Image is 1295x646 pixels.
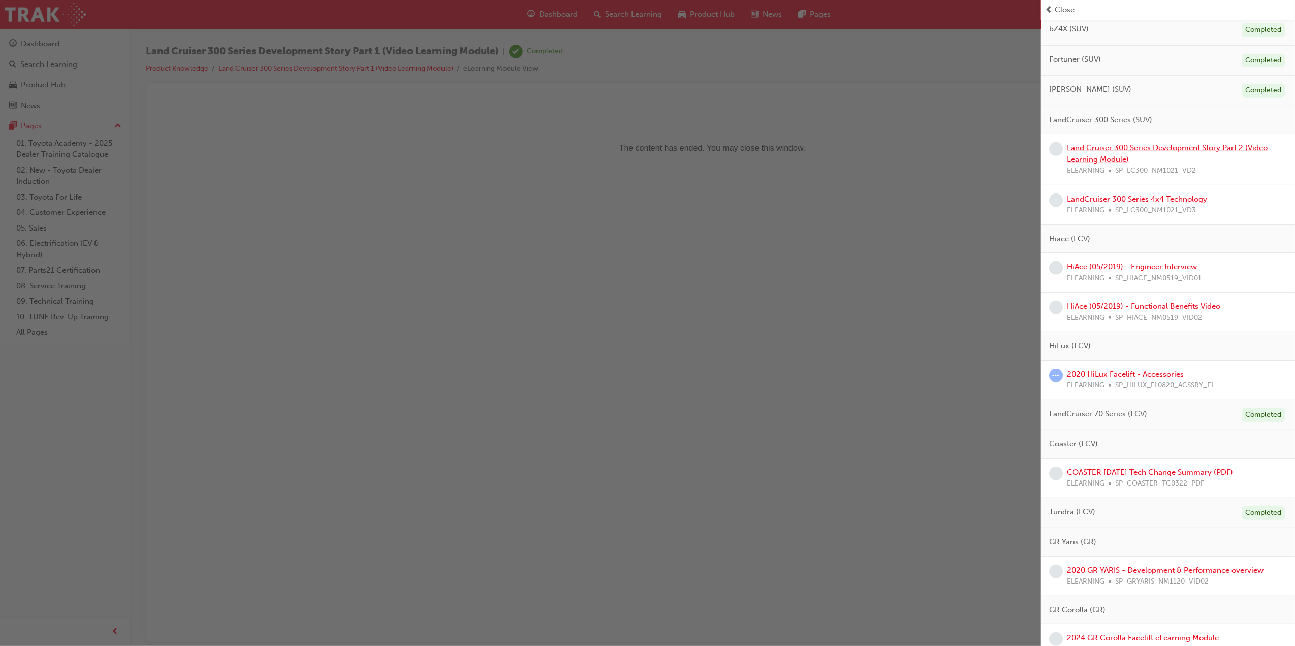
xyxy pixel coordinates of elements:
[1242,84,1285,98] div: Completed
[1067,633,1219,642] a: 2024 GR Corolla Facelift eLearning Module
[1049,506,1095,518] span: Tundra (LCV)
[1067,165,1104,177] span: ELEARNING
[1242,23,1285,37] div: Completed
[1115,312,1202,324] span: SP_HIACE_NM0519_VID02
[1067,478,1104,490] span: ELEARNING
[1049,438,1098,450] span: Coaster (LCV)
[1067,195,1207,204] a: LandCruiser 300 Series 4x4 Technology
[1067,273,1104,284] span: ELEARNING
[1049,84,1131,95] span: [PERSON_NAME] (SUV)
[1242,54,1285,68] div: Completed
[1049,142,1063,156] span: learningRecordVerb_NONE-icon
[1049,604,1106,616] span: GR Corolla (GR)
[1049,301,1063,314] span: learningRecordVerb_NONE-icon
[1115,380,1215,392] span: SP_HILUX_FL0820_ACSSRY_EL
[1067,380,1104,392] span: ELEARNING
[1049,193,1063,207] span: learningRecordVerb_NONE-icon
[1055,4,1075,16] span: Close
[1045,4,1291,16] button: prev-iconClose
[1049,565,1063,578] span: learningRecordVerb_NONE-icon
[1115,273,1202,284] span: SP_HIACE_NM0519_VID01
[1049,261,1063,275] span: learningRecordVerb_NONE-icon
[1049,114,1152,126] span: LandCruiser 300 Series (SUV)
[1067,205,1104,216] span: ELEARNING
[1049,632,1063,646] span: learningRecordVerb_NONE-icon
[1045,4,1053,16] span: prev-icon
[1049,536,1096,548] span: GR Yaris (GR)
[1067,370,1184,379] a: 2020 HiLux Facelift - Accessories
[1115,205,1196,216] span: SP_LC300_NM1021_VD3
[1049,54,1101,66] span: Fortuner (SUV)
[1049,340,1091,352] span: HiLux (LCV)
[1242,506,1285,520] div: Completed
[1067,312,1104,324] span: ELEARNING
[1242,408,1285,422] div: Completed
[1115,478,1204,490] span: SP_COASTER_TC0322_PDF
[1049,369,1063,382] span: learningRecordVerb_ATTEMPT-icon
[1067,302,1220,311] a: HiAce (05/2019) - Functional Benefits Video
[1067,566,1264,575] a: 2020 GR YARIS - Development & Performance overview
[1115,165,1196,177] span: SP_LC300_NM1021_VD2
[1115,576,1209,588] span: SP_GRYARIS_NM1120_VID02
[1049,233,1090,245] span: Hiace (LCV)
[1067,576,1104,588] span: ELEARNING
[1049,23,1089,35] span: bZ4X (SUV)
[1049,467,1063,480] span: learningRecordVerb_NONE-icon
[4,8,1113,54] p: The content has ended. You may close this window.
[1067,143,1268,164] a: Land Cruiser 300 Series Development Story Part 2 (Video Learning Module)
[1067,262,1197,271] a: HiAce (05/2019) - Engineer Interview
[1049,408,1147,420] span: LandCruiser 70 Series (LCV)
[1067,468,1233,477] a: COASTER [DATE] Tech Change Summary (PDF)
